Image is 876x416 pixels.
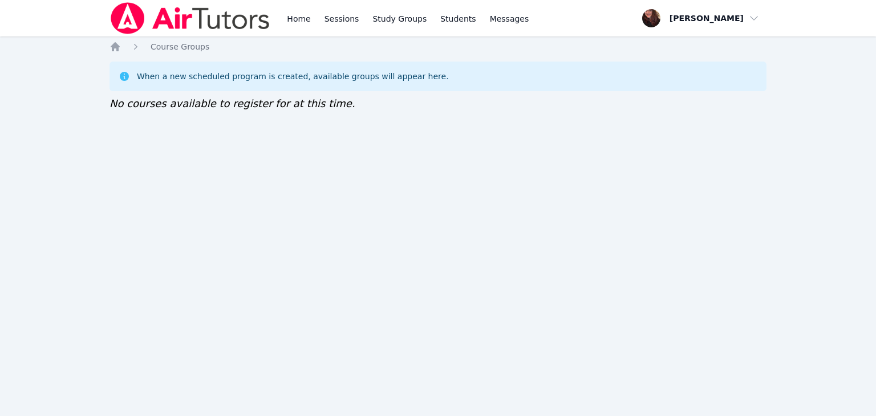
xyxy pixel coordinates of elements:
[109,97,355,109] span: No courses available to register for at this time.
[109,41,766,52] nav: Breadcrumb
[151,41,209,52] a: Course Groups
[137,71,449,82] div: When a new scheduled program is created, available groups will appear here.
[151,42,209,51] span: Course Groups
[490,13,529,25] span: Messages
[109,2,271,34] img: Air Tutors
